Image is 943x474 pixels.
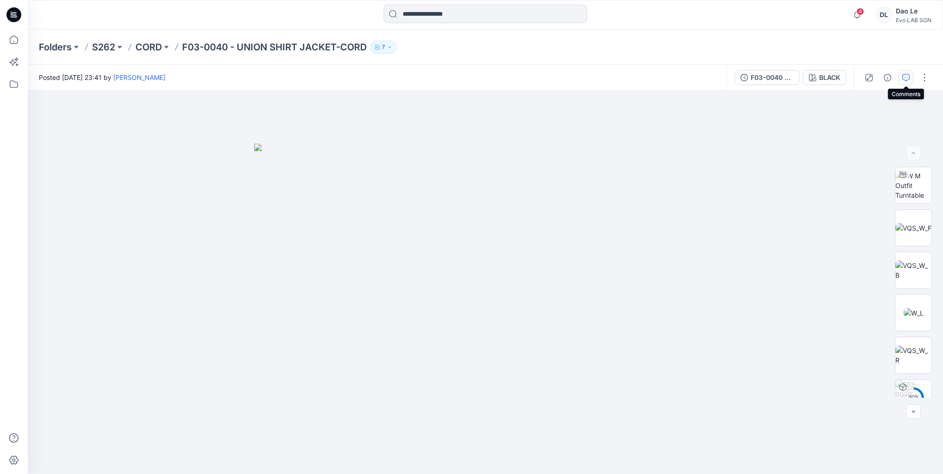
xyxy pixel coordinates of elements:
img: W_L [904,308,924,318]
button: Details [880,70,895,85]
img: F03-0040 - UNION SHIRT JACKET-CORDUROY BLACK [895,380,931,416]
img: VQS_W_F [895,223,931,233]
img: VQS_W_B [895,261,931,280]
span: Posted [DATE] 23:41 by [39,73,165,82]
div: DL [876,6,892,23]
button: F03-0040 - UNION SHIRT JACKET-CORDUROY [735,70,799,85]
p: F03-0040 - UNION SHIRT JACKET-CORD [182,41,367,54]
div: Dao Le [896,6,931,17]
a: CORD [135,41,162,54]
div: F03-0040 - UNION SHIRT JACKET-CORDUROY [751,73,793,83]
div: 30 % [902,394,925,401]
p: 7 [382,42,385,52]
a: Folders [39,41,72,54]
a: [PERSON_NAME] [113,73,165,81]
img: BW M Outfit Turntable [895,171,931,200]
img: VQS_W_R [895,346,931,365]
a: S262 [92,41,115,54]
span: 4 [857,8,864,15]
img: eyJhbGciOiJIUzI1NiIsImtpZCI6IjAiLCJzbHQiOiJzZXMiLCJ0eXAiOiJKV1QifQ.eyJkYXRhIjp7InR5cGUiOiJzdG9yYW... [254,144,716,474]
div: Evo LAB SGN [896,17,931,24]
button: 7 [370,41,397,54]
button: BLACK [803,70,846,85]
div: BLACK [819,73,840,83]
